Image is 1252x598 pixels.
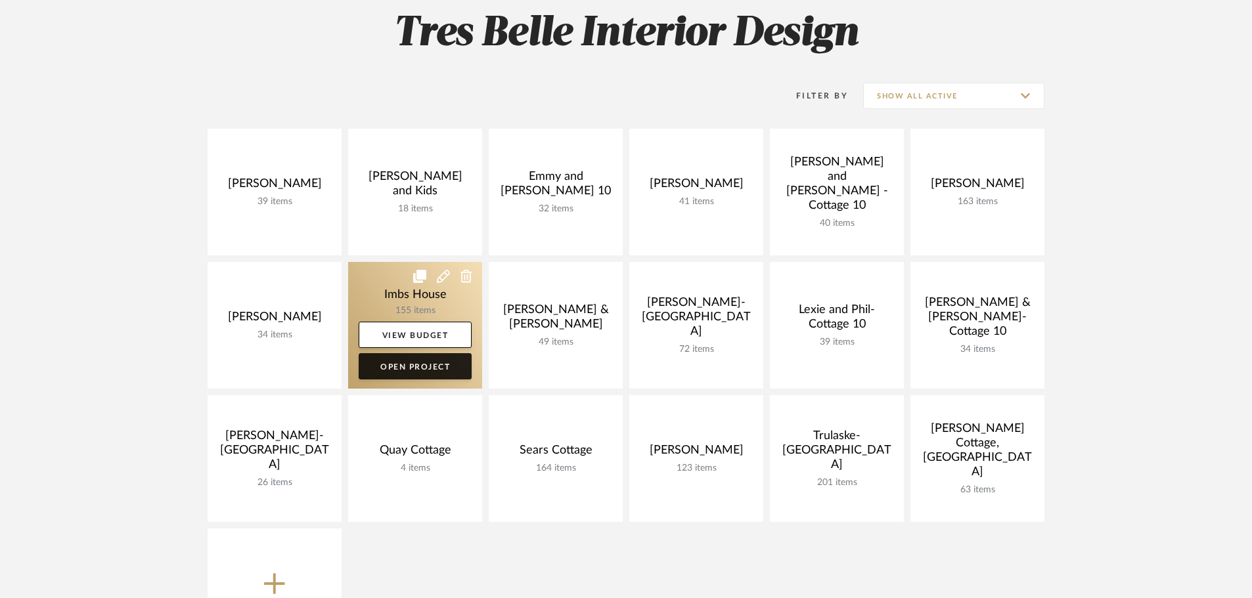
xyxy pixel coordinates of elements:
[640,295,753,344] div: [PERSON_NAME]- [GEOGRAPHIC_DATA]
[359,443,472,463] div: Quay Cottage
[640,177,753,196] div: [PERSON_NAME]
[780,155,893,218] div: [PERSON_NAME] and [PERSON_NAME] -Cottage 10
[780,218,893,229] div: 40 items
[780,337,893,348] div: 39 items
[153,9,1099,58] h2: Tres Belle Interior Design
[218,177,331,196] div: [PERSON_NAME]
[359,353,472,379] a: Open Project
[218,429,331,477] div: [PERSON_NAME]-[GEOGRAPHIC_DATA]
[921,295,1034,344] div: [PERSON_NAME] & [PERSON_NAME]-Cottage 10
[640,443,753,463] div: [PERSON_NAME]
[499,303,612,337] div: [PERSON_NAME] & [PERSON_NAME]
[921,196,1034,207] div: 163 items
[780,429,893,477] div: Trulaske-[GEOGRAPHIC_DATA]
[218,310,331,330] div: [PERSON_NAME]
[359,463,472,474] div: 4 items
[218,477,331,488] div: 26 items
[640,463,753,474] div: 123 items
[640,196,753,207] div: 41 items
[499,169,612,203] div: Emmy and [PERSON_NAME] 10
[499,337,612,348] div: 49 items
[780,303,893,337] div: Lexie and Phil-Cottage 10
[218,196,331,207] div: 39 items
[640,344,753,355] div: 72 items
[499,203,612,215] div: 32 items
[921,177,1034,196] div: [PERSON_NAME]
[499,443,612,463] div: Sears Cottage
[499,463,612,474] div: 164 items
[780,477,893,488] div: 201 items
[921,421,1034,484] div: [PERSON_NAME] Cottage, [GEOGRAPHIC_DATA]
[921,484,1034,496] div: 63 items
[779,89,848,102] div: Filter By
[359,322,472,348] a: View Budget
[359,169,472,203] div: [PERSON_NAME] and Kids
[359,203,472,215] div: 18 items
[218,330,331,341] div: 34 items
[921,344,1034,355] div: 34 items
